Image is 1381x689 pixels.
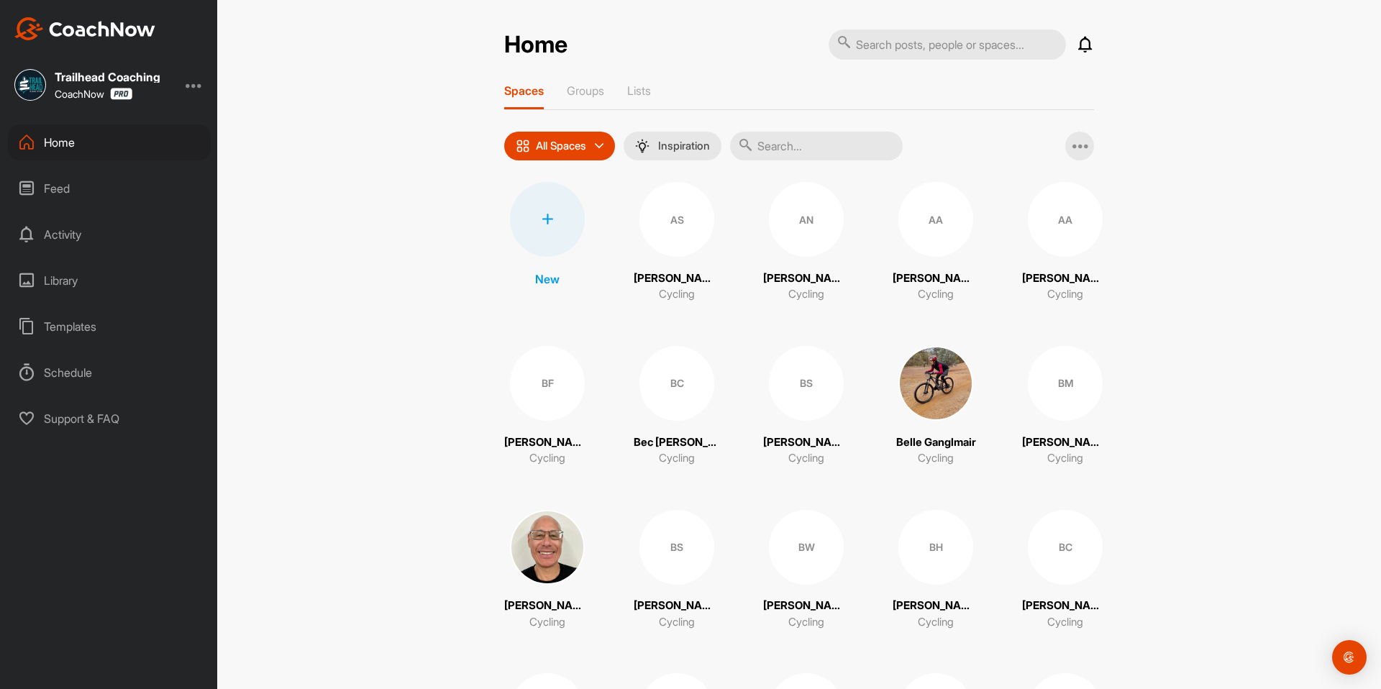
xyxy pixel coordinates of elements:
[898,510,973,585] div: BH
[516,139,530,153] img: icon
[893,270,979,287] p: [PERSON_NAME]
[1022,346,1108,467] a: BM[PERSON_NAME]Cycling
[55,88,132,100] div: CoachNow
[730,132,903,160] input: Search...
[510,346,585,421] div: BF
[535,270,560,288] p: New
[634,510,720,631] a: BS[PERSON_NAME]Cycling
[510,510,585,585] img: square_464a0e7d908a7379b7f419327c5d7b92.jpg
[1047,614,1083,631] p: Cycling
[788,450,824,467] p: Cycling
[504,434,591,451] p: [PERSON_NAME]
[658,140,710,152] p: Inspiration
[918,286,954,303] p: Cycling
[634,182,720,303] a: AS[PERSON_NAME]Cycling
[1022,434,1108,451] p: [PERSON_NAME]
[8,263,211,298] div: Library
[8,401,211,437] div: Support & FAQ
[8,170,211,206] div: Feed
[918,614,954,631] p: Cycling
[659,286,695,303] p: Cycling
[1332,640,1367,675] div: Open Intercom Messenger
[1022,598,1108,614] p: [PERSON_NAME]
[567,83,604,98] p: Groups
[639,346,714,421] div: BC
[659,450,695,467] p: Cycling
[1028,182,1103,257] div: AA
[627,83,651,98] p: Lists
[504,83,544,98] p: Spaces
[504,510,591,631] a: [PERSON_NAME]Cycling
[893,346,979,467] a: Belle GanglmairCycling
[529,614,565,631] p: Cycling
[8,309,211,344] div: Templates
[896,434,976,451] p: Belle Ganglmair
[763,434,849,451] p: [PERSON_NAME]
[634,434,720,451] p: Bec [PERSON_NAME]
[1022,270,1108,287] p: [PERSON_NAME]
[504,31,568,59] h2: Home
[763,598,849,614] p: [PERSON_NAME]
[769,510,844,585] div: BW
[763,270,849,287] p: [PERSON_NAME]
[763,510,849,631] a: BW[PERSON_NAME]Cycling
[8,216,211,252] div: Activity
[635,139,650,153] img: menuIcon
[659,614,695,631] p: Cycling
[893,182,979,303] a: AA[PERSON_NAME]Cycling
[639,510,714,585] div: BS
[504,598,591,614] p: [PERSON_NAME]
[898,346,973,421] img: square_7d86e939489545746c269768c31236f1.jpg
[529,450,565,467] p: Cycling
[8,355,211,391] div: Schedule
[1047,286,1083,303] p: Cycling
[763,346,849,467] a: BS[PERSON_NAME]Cycling
[110,88,132,100] img: CoachNow Pro
[788,614,824,631] p: Cycling
[893,510,979,631] a: BH[PERSON_NAME]Cycling
[769,182,844,257] div: AN
[788,286,824,303] p: Cycling
[639,182,714,257] div: AS
[1028,510,1103,585] div: BC
[763,182,849,303] a: AN[PERSON_NAME]Cycling
[634,270,720,287] p: [PERSON_NAME]
[634,346,720,467] a: BCBec [PERSON_NAME]Cycling
[1022,182,1108,303] a: AA[PERSON_NAME]Cycling
[8,124,211,160] div: Home
[918,450,954,467] p: Cycling
[14,69,46,101] img: square_579af8e33f53bd5b97fe9c52f0d91219.jpg
[504,346,591,467] a: BF[PERSON_NAME]Cycling
[1028,346,1103,421] div: BM
[893,598,979,614] p: [PERSON_NAME]
[14,17,155,40] img: CoachNow
[898,182,973,257] div: AA
[769,346,844,421] div: BS
[634,598,720,614] p: [PERSON_NAME]
[829,29,1066,60] input: Search posts, people or spaces...
[55,71,160,83] div: Trailhead Coaching
[1047,450,1083,467] p: Cycling
[1022,510,1108,631] a: BC[PERSON_NAME]Cycling
[536,140,586,152] p: All Spaces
